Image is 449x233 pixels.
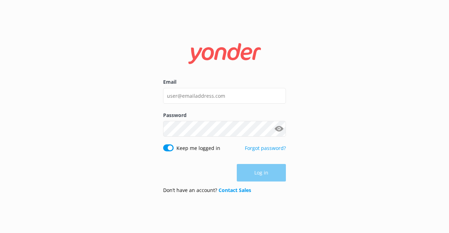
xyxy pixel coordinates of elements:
label: Password [163,111,286,119]
button: Show password [272,122,286,136]
label: Keep me logged in [176,144,220,152]
a: Contact Sales [219,187,251,193]
input: user@emailaddress.com [163,88,286,104]
label: Email [163,78,286,86]
p: Don’t have an account? [163,186,251,194]
a: Forgot password? [245,145,286,151]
